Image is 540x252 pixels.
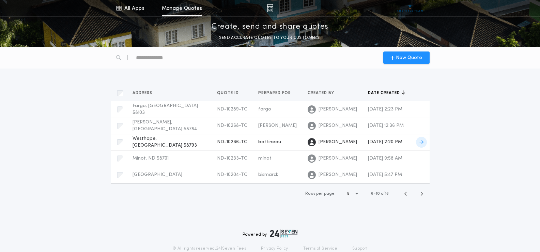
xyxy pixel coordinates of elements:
[133,156,169,161] span: Minot, ND 58701
[258,172,278,177] span: bismarck
[368,90,405,97] button: Date created
[371,192,373,196] span: 6
[133,136,197,148] span: Westhope, [GEOGRAPHIC_DATA] 58793
[217,107,247,112] span: ND-10289-TC
[258,90,292,96] span: Prepared for
[258,139,281,145] span: bottineau
[217,90,240,96] span: Quote ID
[258,107,271,112] span: fargo
[267,4,273,12] img: img
[319,122,357,129] span: [PERSON_NAME]
[217,90,244,97] button: Quote ID
[352,246,368,251] a: Support
[172,246,246,251] p: © All rights reserved. 24|Seven Fees
[368,107,402,112] span: [DATE] 2:23 PM
[368,156,402,161] span: [DATE] 9:58 AM
[219,34,321,41] p: SEND ACCURATE QUOTES TO YOUR CUSTOMERS.
[319,139,357,146] span: [PERSON_NAME]
[368,123,404,128] span: [DATE] 12:36 PM
[212,21,328,32] p: Create, send and share quotes
[133,90,157,97] button: Address
[347,188,360,199] button: 5
[368,172,402,177] span: [DATE] 5:47 PM
[133,172,182,177] span: [GEOGRAPHIC_DATA]
[381,191,389,197] span: of 16
[397,5,423,12] img: vs-icon
[347,190,350,197] h1: 5
[258,123,297,128] span: [PERSON_NAME]
[308,90,336,96] span: Created by
[217,156,247,161] span: ND-10233-TC
[368,90,401,96] span: Date created
[303,246,337,251] a: Terms of Service
[376,192,380,196] span: 10
[217,123,247,128] span: ND-10268-TC
[133,90,154,96] span: Address
[133,103,198,115] span: Fargo, [GEOGRAPHIC_DATA] 58103
[308,90,339,97] button: Created by
[243,229,298,238] div: Powered by
[217,172,247,177] span: ND-10204-TC
[133,120,197,132] span: [PERSON_NAME], [GEOGRAPHIC_DATA] 58784
[261,246,288,251] a: Privacy Policy
[258,156,272,161] span: minot
[319,155,357,162] span: [PERSON_NAME]
[305,192,336,196] span: Rows per page:
[368,139,402,145] span: [DATE] 2:20 PM
[319,106,357,113] span: [PERSON_NAME]
[383,51,430,64] button: New Quote
[319,172,357,178] span: [PERSON_NAME]
[396,54,422,61] span: New Quote
[270,229,298,238] img: logo
[217,139,247,145] span: ND-10236-TC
